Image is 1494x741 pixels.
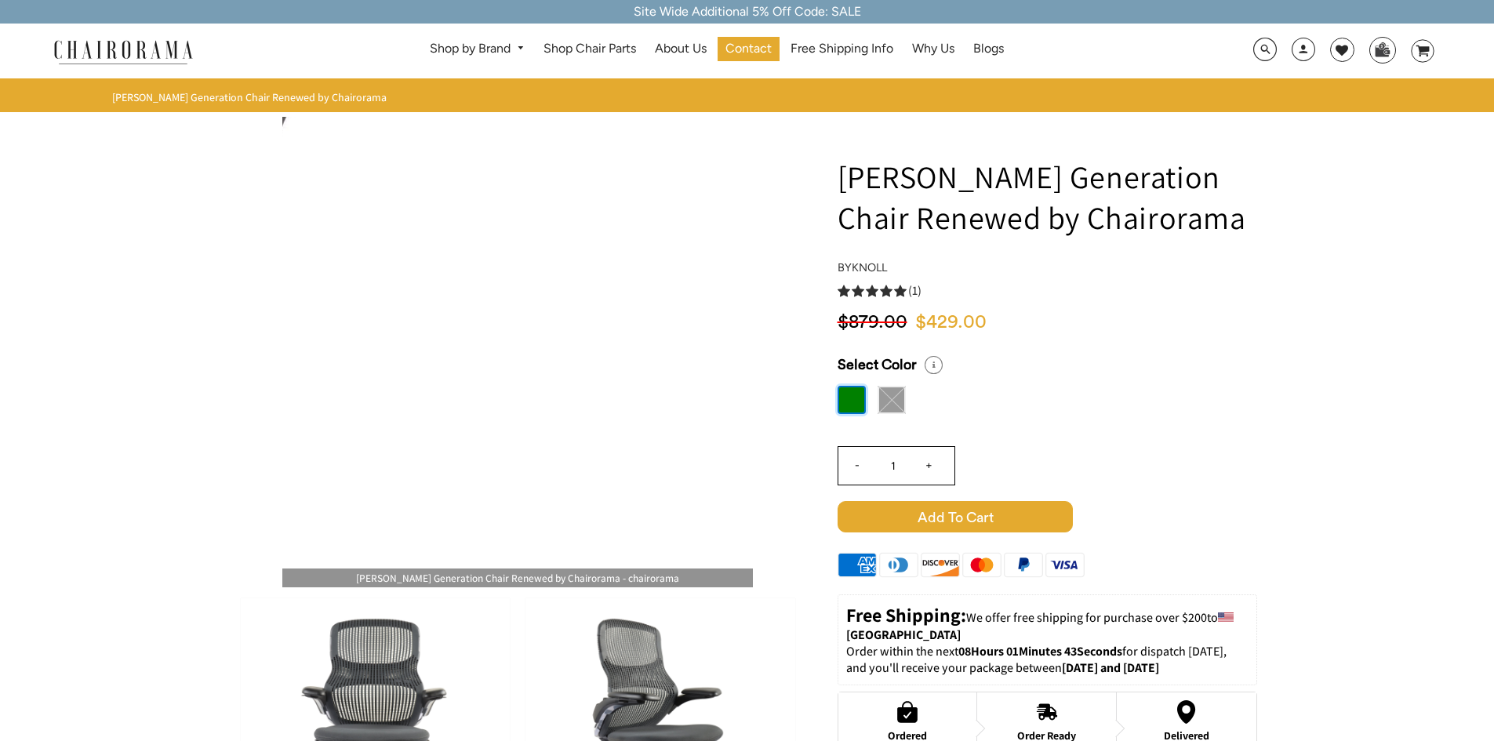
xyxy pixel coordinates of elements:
[718,37,780,61] a: Contact
[45,38,202,65] img: chairorama
[852,260,887,274] a: knoll
[915,313,987,332] span: $429.00
[838,356,917,374] span: Select Color
[1062,659,1159,676] strong: [DATE] and [DATE]
[647,37,714,61] a: About Us
[846,627,961,643] strong: [GEOGRAPHIC_DATA]
[838,501,1257,532] button: Add to Cart
[904,37,962,61] a: Why Us
[878,386,906,414] img: soldout.png
[543,41,636,57] span: Shop Chair Parts
[965,37,1012,61] a: Blogs
[908,283,921,300] span: (1)
[725,41,772,57] span: Contact
[838,282,1257,299] a: 5.0 rating (1 votes)
[282,343,753,359] a: Knoll Generation Chair Renewed by Chairorama - chairorama[PERSON_NAME] Generation Chair Renewed b...
[838,447,876,485] input: -
[112,90,387,104] span: [PERSON_NAME] Generation Chair Renewed by Chairorama
[838,313,907,332] span: $879.00
[958,643,1122,659] span: 08Hours 01Minutes 43Seconds
[846,644,1249,677] p: Order within the next for dispatch [DATE], and you'll receive your package between
[112,90,392,104] nav: breadcrumbs
[655,41,707,57] span: About Us
[838,261,1257,274] h4: by
[422,37,533,61] a: Shop by Brand
[791,41,893,57] span: Free Shipping Info
[925,356,943,374] i: Select a Size
[966,609,1207,626] span: We offer free shipping for purchase over $200
[838,156,1257,238] h1: [PERSON_NAME] Generation Chair Renewed by Chairorama
[838,501,1073,532] span: Add to Cart
[973,41,1004,57] span: Blogs
[912,41,954,57] span: Why Us
[1370,38,1394,61] img: WhatsApp_Image_2024-07-12_at_16.23.01.webp
[846,603,1249,644] p: to
[846,602,966,627] strong: Free Shipping:
[536,37,644,61] a: Shop Chair Parts
[911,447,948,485] input: +
[783,37,901,61] a: Free Shipping Info
[268,37,1165,66] nav: DesktopNavigation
